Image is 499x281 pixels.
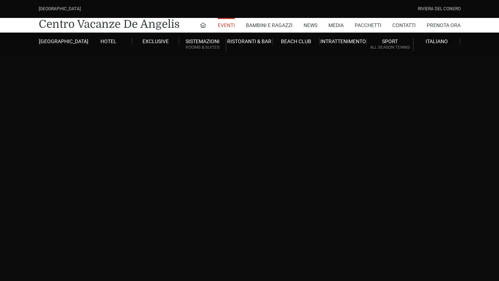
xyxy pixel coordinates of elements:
[132,38,179,45] a: Exclusive
[367,44,413,51] small: All Season Tennis
[85,38,132,45] a: Hotel
[328,18,344,33] a: Media
[320,38,366,45] a: Intrattenimento
[426,38,448,44] span: Italiano
[355,18,381,33] a: Pacchetti
[179,44,225,51] small: Rooms & Suites
[427,18,461,33] a: Prenota Ora
[367,38,414,52] a: SportAll Season Tennis
[179,38,226,52] a: SistemazioniRooms & Suites
[304,18,317,33] a: News
[226,38,273,45] a: Ristoranti & Bar
[39,5,81,12] div: [GEOGRAPHIC_DATA]
[273,38,320,45] a: Beach Club
[414,38,460,45] a: Italiano
[39,17,180,31] a: Centro Vacanze De Angelis
[418,5,461,12] div: Riviera Del Conero
[392,18,416,33] a: Contatti
[246,18,293,33] a: Bambini e Ragazzi
[218,18,235,33] a: Eventi
[39,38,85,45] a: [GEOGRAPHIC_DATA]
